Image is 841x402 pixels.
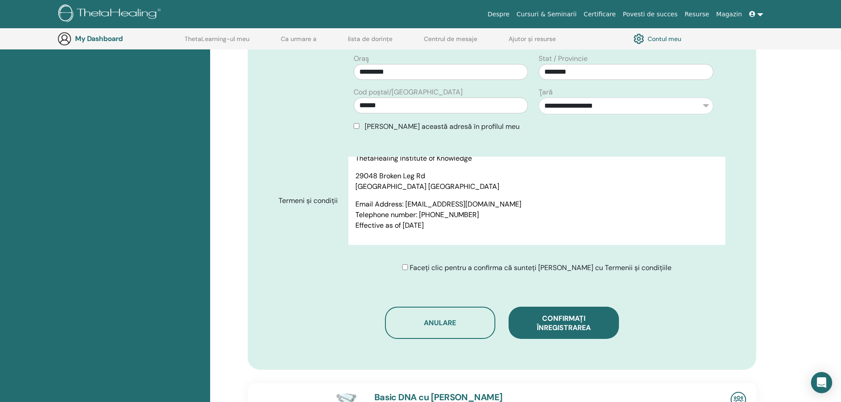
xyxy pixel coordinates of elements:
img: generic-user-icon.jpg [57,32,72,46]
img: logo.png [58,4,164,24]
p: Email Address: [EMAIL_ADDRESS][DOMAIN_NAME] [355,199,718,210]
label: Termeni și condiții [272,192,349,209]
p: [GEOGRAPHIC_DATA] [GEOGRAPHIC_DATA] [355,181,718,192]
a: Despre [484,6,513,23]
img: cog.svg [634,31,644,46]
span: Anulare [424,318,456,327]
a: Ca urmare a [281,35,317,49]
a: Ajutor și resurse [509,35,556,49]
a: lista de dorințe [348,35,392,49]
div: Open Intercom Messenger [811,372,832,393]
label: Oraş [354,53,369,64]
span: [PERSON_NAME] această adresă în profilul meu [365,122,520,131]
h3: My Dashboard [75,34,163,43]
a: Resurse [681,6,713,23]
a: Certificare [580,6,619,23]
label: Cod poștal/[GEOGRAPHIC_DATA] [354,87,463,98]
a: Cursuri & Seminarii [513,6,580,23]
a: Povesti de succes [619,6,681,23]
span: Confirmați înregistrarea [537,314,591,332]
a: ThetaLearning-ul meu [185,35,249,49]
label: Stat / Provincie [539,53,588,64]
a: Contul meu [634,31,681,46]
p: Effective as of [DATE] [355,220,718,231]
p: Telephone number: [PHONE_NUMBER] [355,210,718,220]
button: Anulare [385,307,495,339]
a: Centrul de mesaje [424,35,477,49]
p: ThetaHealing Institute of Knowledge [355,153,718,164]
button: Confirmați înregistrarea [509,307,619,339]
a: Magazin [713,6,745,23]
p: 29048 Broken Leg Rd [355,171,718,181]
label: Ţară [539,87,553,98]
span: Faceți clic pentru a confirma că sunteți [PERSON_NAME] cu Termenii și condițiile [410,263,671,272]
